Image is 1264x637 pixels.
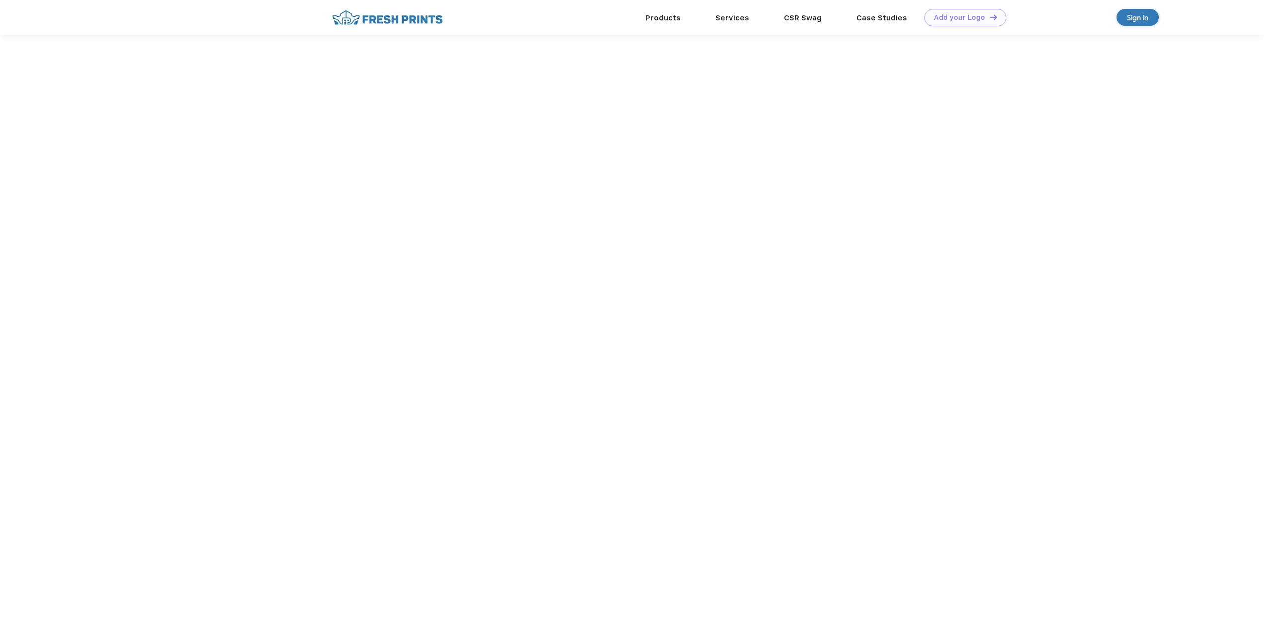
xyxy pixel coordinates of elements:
[1127,12,1148,23] div: Sign in
[645,13,681,22] a: Products
[934,13,985,22] div: Add your Logo
[715,13,749,22] a: Services
[329,9,446,26] img: fo%20logo%202.webp
[784,13,822,22] a: CSR Swag
[990,14,997,20] img: DT
[1117,9,1159,26] a: Sign in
